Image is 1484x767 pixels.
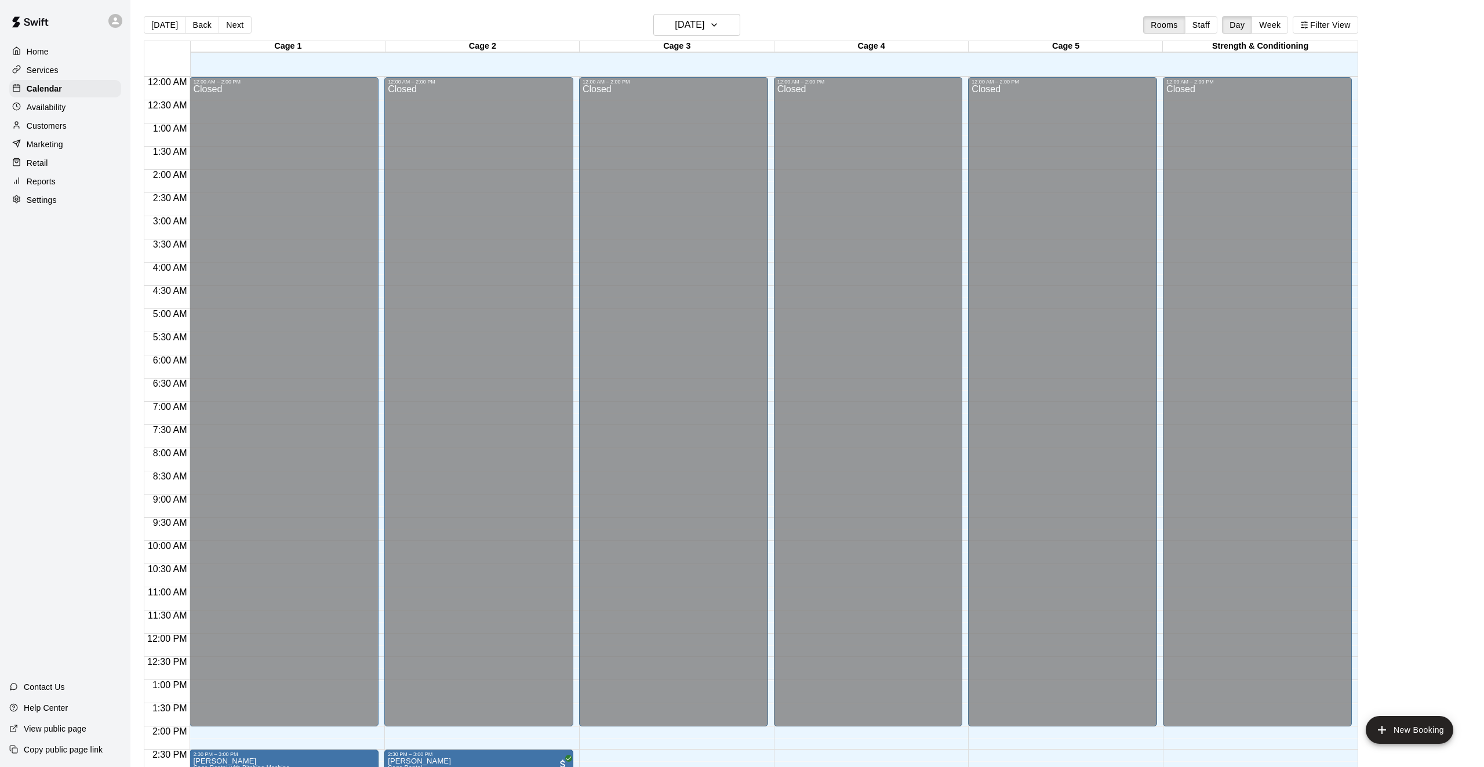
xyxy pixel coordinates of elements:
div: 12:00 AM – 2:00 PM: Closed [190,77,379,726]
a: Reports [9,173,121,190]
a: Customers [9,117,121,135]
div: Closed [388,85,570,730]
div: Cage 5 [969,41,1163,52]
div: 12:00 AM – 2:00 PM: Closed [968,77,1157,726]
span: 12:30 PM [144,657,190,667]
div: Cage 1 [191,41,385,52]
div: 12:00 AM – 2:00 PM [193,79,375,85]
span: 11:00 AM [145,587,190,597]
span: 5:30 AM [150,332,190,342]
button: [DATE] [653,14,740,36]
div: 2:30 PM – 3:00 PM [388,751,570,757]
span: 10:30 AM [145,564,190,574]
span: 6:00 AM [150,355,190,365]
span: 12:00 AM [145,77,190,87]
p: Copy public page link [24,744,103,755]
span: 11:30 AM [145,610,190,620]
div: Strength & Conditioning [1163,41,1357,52]
span: 2:00 AM [150,170,190,180]
span: 10:00 AM [145,541,190,551]
a: Settings [9,191,121,209]
button: add [1366,716,1453,744]
p: View public page [24,723,86,735]
span: 2:30 AM [150,193,190,203]
div: Closed [193,85,375,730]
span: 7:30 AM [150,425,190,435]
p: Retail [27,157,48,169]
p: Availability [27,101,66,113]
div: Closed [583,85,765,730]
a: Marketing [9,136,121,153]
span: 1:30 AM [150,147,190,157]
a: Calendar [9,80,121,97]
p: Home [27,46,49,57]
span: 7:00 AM [150,402,190,412]
div: 12:00 AM – 2:00 PM [583,79,765,85]
p: Services [27,64,59,76]
div: 12:00 AM – 2:00 PM: Closed [384,77,573,726]
span: 5:00 AM [150,309,190,319]
div: Closed [777,85,959,730]
span: 6:30 AM [150,379,190,388]
button: Filter View [1293,16,1358,34]
div: 12:00 AM – 2:00 PM [388,79,570,85]
button: Week [1252,16,1288,34]
button: Rooms [1143,16,1185,34]
div: Closed [972,85,1154,730]
p: Customers [27,120,67,132]
div: Cage 2 [385,41,580,52]
p: Reports [27,176,56,187]
a: Retail [9,154,121,172]
button: Day [1222,16,1252,34]
a: Home [9,43,121,60]
span: 3:00 AM [150,216,190,226]
a: Availability [9,99,121,116]
button: Back [185,16,219,34]
span: 1:30 PM [150,703,190,713]
span: 1:00 PM [150,680,190,690]
button: [DATE] [144,16,185,34]
div: Cage 4 [774,41,969,52]
p: Marketing [27,139,63,150]
div: Closed [1166,85,1348,730]
span: 12:00 PM [144,634,190,644]
span: 2:30 PM [150,750,190,759]
span: 3:30 AM [150,239,190,249]
span: 2:00 PM [150,726,190,736]
a: Services [9,61,121,79]
p: Contact Us [24,681,65,693]
button: Staff [1185,16,1218,34]
p: Settings [27,194,57,206]
div: 2:30 PM – 3:00 PM [193,751,375,757]
h6: [DATE] [675,17,704,33]
div: 12:00 AM – 2:00 PM: Closed [1163,77,1352,726]
span: 4:00 AM [150,263,190,272]
div: 12:00 AM – 2:00 PM: Closed [579,77,768,726]
span: 9:30 AM [150,518,190,528]
span: 8:00 AM [150,448,190,458]
p: Help Center [24,702,68,714]
div: 12:00 AM – 2:00 PM [1166,79,1348,85]
span: 8:30 AM [150,471,190,481]
p: Calendar [27,83,62,94]
span: 12:30 AM [145,100,190,110]
div: 12:00 AM – 2:00 PM [777,79,959,85]
span: 4:30 AM [150,286,190,296]
div: 12:00 AM – 2:00 PM [972,79,1154,85]
div: Cage 3 [580,41,774,52]
span: 1:00 AM [150,123,190,133]
button: Next [219,16,251,34]
div: 12:00 AM – 2:00 PM: Closed [774,77,963,726]
span: 9:00 AM [150,495,190,504]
